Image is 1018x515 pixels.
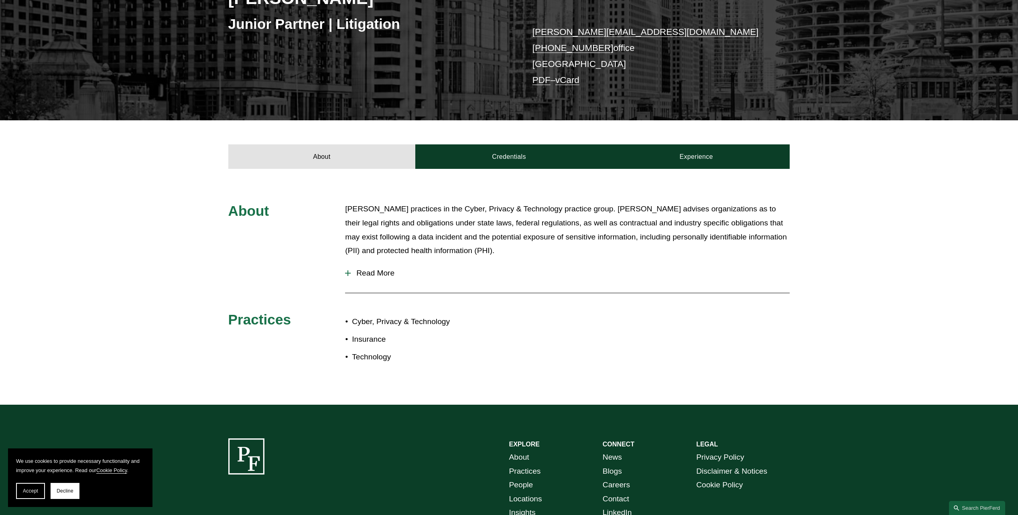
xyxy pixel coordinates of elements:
[509,478,533,492] a: People
[96,467,127,473] a: Cookie Policy
[509,450,529,464] a: About
[352,350,509,364] p: Technology
[228,144,416,168] a: About
[51,483,79,499] button: Decline
[57,488,73,494] span: Decline
[603,478,630,492] a: Careers
[532,43,614,53] a: [PHONE_NUMBER]
[696,464,767,479] a: Disclaimer & Notices
[345,263,790,284] button: Read More
[228,203,269,219] span: About
[603,441,634,448] strong: CONNECT
[23,488,38,494] span: Accept
[949,501,1005,515] a: Search this site
[228,312,291,327] span: Practices
[603,464,622,479] a: Blogs
[603,144,790,168] a: Experience
[696,450,744,464] a: Privacy Policy
[696,478,743,492] a: Cookie Policy
[555,75,579,85] a: vCard
[351,269,790,278] span: Read More
[532,75,551,85] a: PDF
[509,464,541,479] a: Practices
[509,492,542,506] a: Locations
[16,483,45,499] button: Accept
[509,441,540,448] strong: EXPLORE
[603,450,622,464] a: News
[532,24,766,89] p: office [GEOGRAPHIC_DATA] –
[228,15,509,33] h3: Junior Partner | Litigation
[532,27,759,37] a: [PERSON_NAME][EMAIL_ADDRESS][DOMAIN_NAME]
[352,333,509,347] p: Insurance
[345,202,790,257] p: [PERSON_NAME] practices in the Cyber, Privacy & Technology practice group. [PERSON_NAME] advises ...
[352,315,509,329] p: Cyber, Privacy & Technology
[8,448,152,507] section: Cookie banner
[696,441,718,448] strong: LEGAL
[16,456,144,475] p: We use cookies to provide necessary functionality and improve your experience. Read our .
[603,492,629,506] a: Contact
[415,144,603,168] a: Credentials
